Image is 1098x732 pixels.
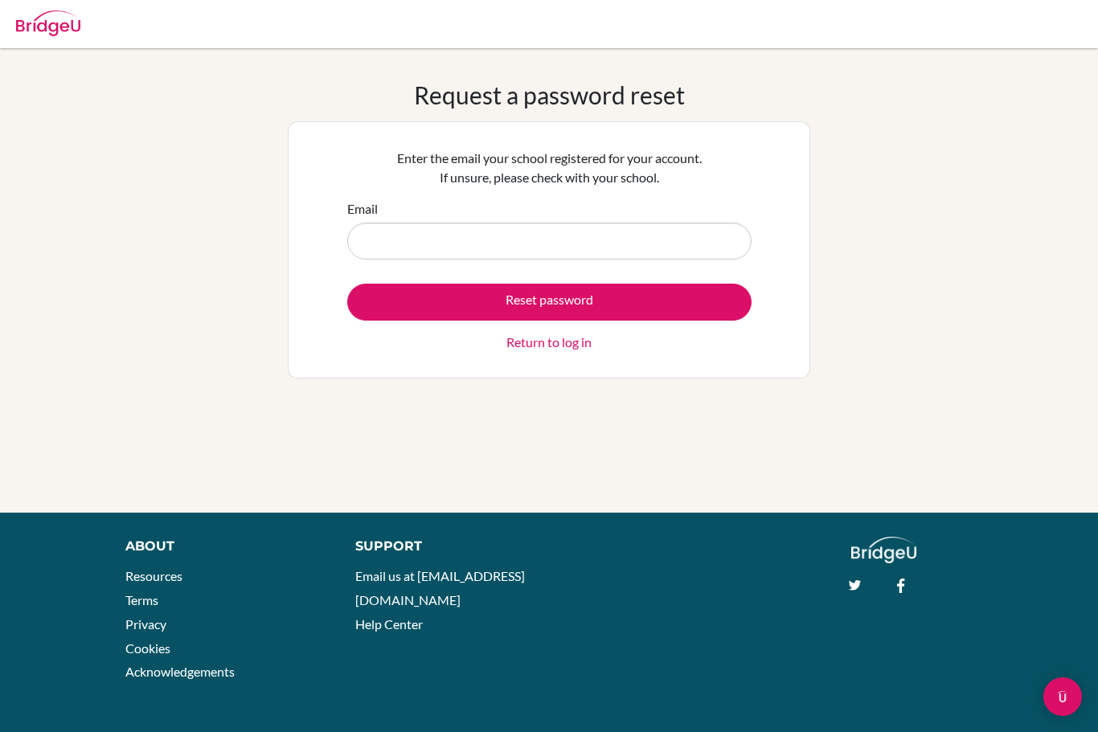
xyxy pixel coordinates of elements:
[506,333,592,352] a: Return to log in
[125,664,235,679] a: Acknowledgements
[125,568,182,583] a: Resources
[851,537,916,563] img: logo_white@2x-f4f0deed5e89b7ecb1c2cc34c3e3d731f90f0f143d5ea2071677605dd97b5244.png
[414,80,685,109] h1: Request a password reset
[125,537,319,556] div: About
[125,640,170,656] a: Cookies
[355,568,525,607] a: Email us at [EMAIL_ADDRESS][DOMAIN_NAME]
[347,199,378,219] label: Email
[1043,677,1082,716] div: Open Intercom Messenger
[125,592,158,607] a: Terms
[125,616,166,632] a: Privacy
[355,616,423,632] a: Help Center
[347,284,752,321] button: Reset password
[347,149,752,187] p: Enter the email your school registered for your account. If unsure, please check with your school.
[355,537,533,556] div: Support
[16,10,80,36] img: Bridge-U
